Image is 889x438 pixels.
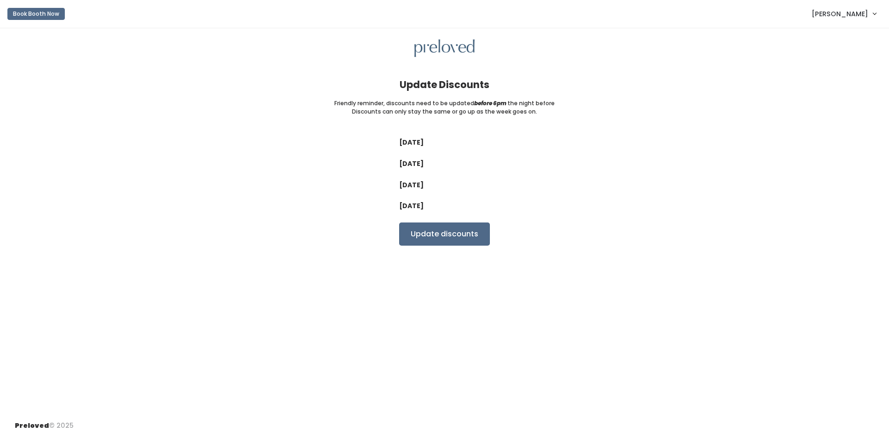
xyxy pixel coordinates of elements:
a: Book Booth Now [7,4,65,24]
input: Update discounts [399,222,490,246]
label: [DATE] [399,201,424,211]
small: Friendly reminder, discounts need to be updated the night before [334,99,555,108]
span: Preloved [15,421,49,430]
img: preloved logo [414,39,475,57]
h4: Update Discounts [400,79,489,90]
button: Book Booth Now [7,8,65,20]
small: Discounts can only stay the same or go up as the week goes on. [352,108,537,116]
label: [DATE] [399,159,424,169]
label: [DATE] [399,138,424,147]
label: [DATE] [399,180,424,190]
span: [PERSON_NAME] [812,9,868,19]
div: © 2025 [15,413,74,431]
i: before 6pm [474,99,507,107]
a: [PERSON_NAME] [802,4,885,24]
